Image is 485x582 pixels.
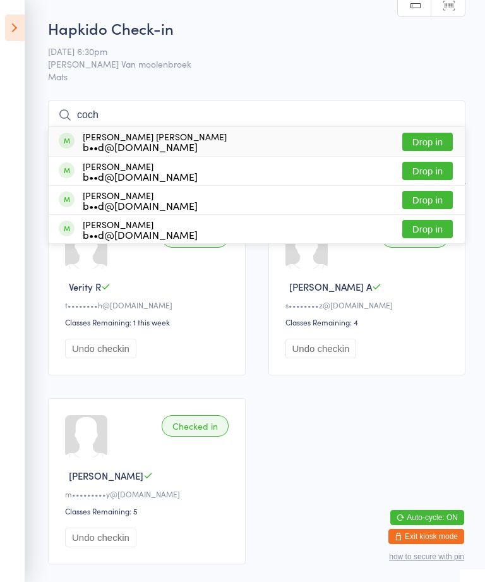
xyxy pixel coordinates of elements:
[83,171,198,181] div: b••d@[DOMAIN_NAME]
[83,131,227,152] div: [PERSON_NAME] [PERSON_NAME]
[48,18,465,39] h2: Hapkido Check-in
[65,317,232,327] div: Classes Remaining: 1 this week
[83,219,198,239] div: [PERSON_NAME]
[402,191,453,209] button: Drop in
[402,220,453,238] button: Drop in
[48,45,446,58] span: [DATE] 6:30pm
[285,317,453,327] div: Classes Remaining: 4
[389,552,464,561] button: how to secure with pin
[285,339,357,358] button: Undo checkin
[69,280,101,293] span: Verity R
[388,529,464,544] button: Exit kiosk mode
[289,280,372,293] span: [PERSON_NAME] A
[48,100,465,130] input: Search
[48,58,446,70] span: [PERSON_NAME] Van moolenbroek
[83,161,198,181] div: [PERSON_NAME]
[65,300,232,310] div: t••••••••h@[DOMAIN_NAME]
[83,190,198,210] div: [PERSON_NAME]
[402,162,453,180] button: Drop in
[390,510,464,525] button: Auto-cycle: ON
[162,415,229,437] div: Checked in
[65,506,232,516] div: Classes Remaining: 5
[83,229,198,239] div: b••d@[DOMAIN_NAME]
[83,200,198,210] div: b••d@[DOMAIN_NAME]
[83,142,227,152] div: b••d@[DOMAIN_NAME]
[65,339,136,358] button: Undo checkin
[65,488,232,499] div: m•••••••••y@[DOMAIN_NAME]
[402,133,453,151] button: Drop in
[285,300,453,310] div: s••••••••z@[DOMAIN_NAME]
[65,528,136,547] button: Undo checkin
[48,70,465,83] span: Mats
[69,469,143,482] span: [PERSON_NAME]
